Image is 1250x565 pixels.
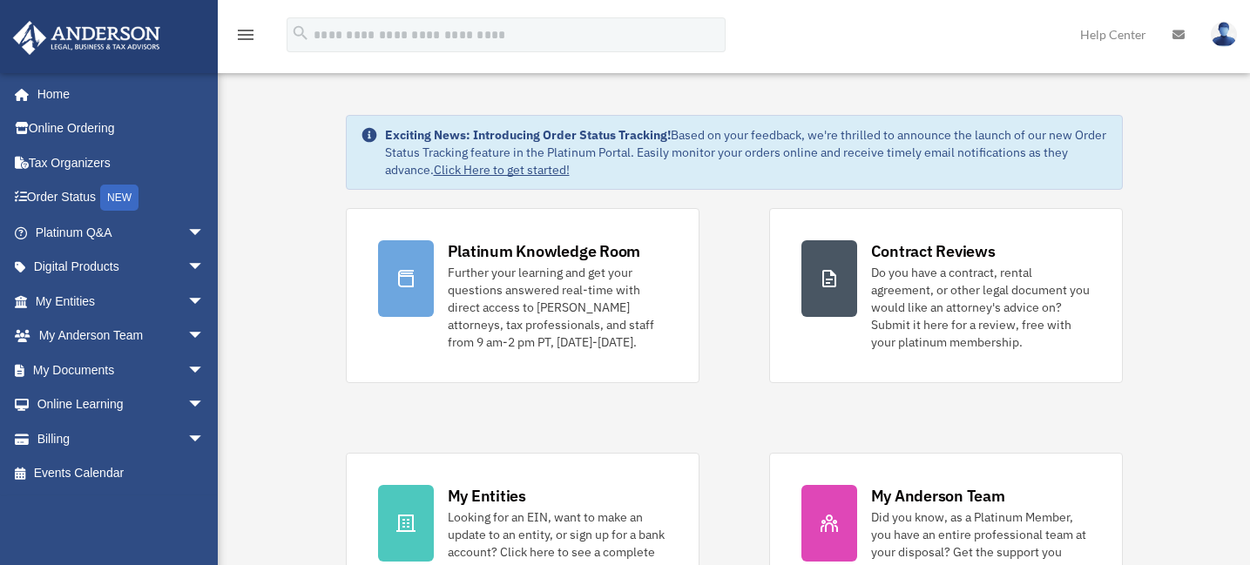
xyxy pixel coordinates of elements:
[12,180,231,216] a: Order StatusNEW
[12,111,231,146] a: Online Ordering
[871,264,1091,351] div: Do you have a contract, rental agreement, or other legal document you would like an attorney's ad...
[100,185,139,211] div: NEW
[235,30,256,45] a: menu
[187,387,222,423] span: arrow_drop_down
[12,145,231,180] a: Tax Organizers
[385,126,1108,178] div: Based on your feedback, we're thrilled to announce the launch of our new Order Status Tracking fe...
[187,250,222,286] span: arrow_drop_down
[12,319,231,353] a: My Anderson Teamarrow_drop_down
[871,485,1005,507] div: My Anderson Team
[346,208,699,383] a: Platinum Knowledge Room Further your learning and get your questions answered real-time with dire...
[8,21,166,55] img: Anderson Advisors Platinum Portal
[187,319,222,354] span: arrow_drop_down
[448,264,667,351] div: Further your learning and get your questions answered real-time with direct access to [PERSON_NAM...
[12,284,231,319] a: My Entitiesarrow_drop_down
[434,162,570,178] a: Click Here to get started!
[187,421,222,457] span: arrow_drop_down
[187,353,222,388] span: arrow_drop_down
[448,485,526,507] div: My Entities
[12,353,231,387] a: My Documentsarrow_drop_down
[385,127,671,143] strong: Exciting News: Introducing Order Status Tracking!
[769,208,1123,383] a: Contract Reviews Do you have a contract, rental agreement, or other legal document you would like...
[12,456,231,491] a: Events Calendar
[12,215,231,250] a: Platinum Q&Aarrow_drop_down
[448,240,641,262] div: Platinum Knowledge Room
[12,421,231,456] a: Billingarrow_drop_down
[187,215,222,251] span: arrow_drop_down
[1211,22,1237,47] img: User Pic
[871,240,996,262] div: Contract Reviews
[12,77,222,111] a: Home
[187,284,222,319] span: arrow_drop_down
[12,387,231,422] a: Online Learningarrow_drop_down
[291,24,310,43] i: search
[12,250,231,285] a: Digital Productsarrow_drop_down
[235,24,256,45] i: menu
